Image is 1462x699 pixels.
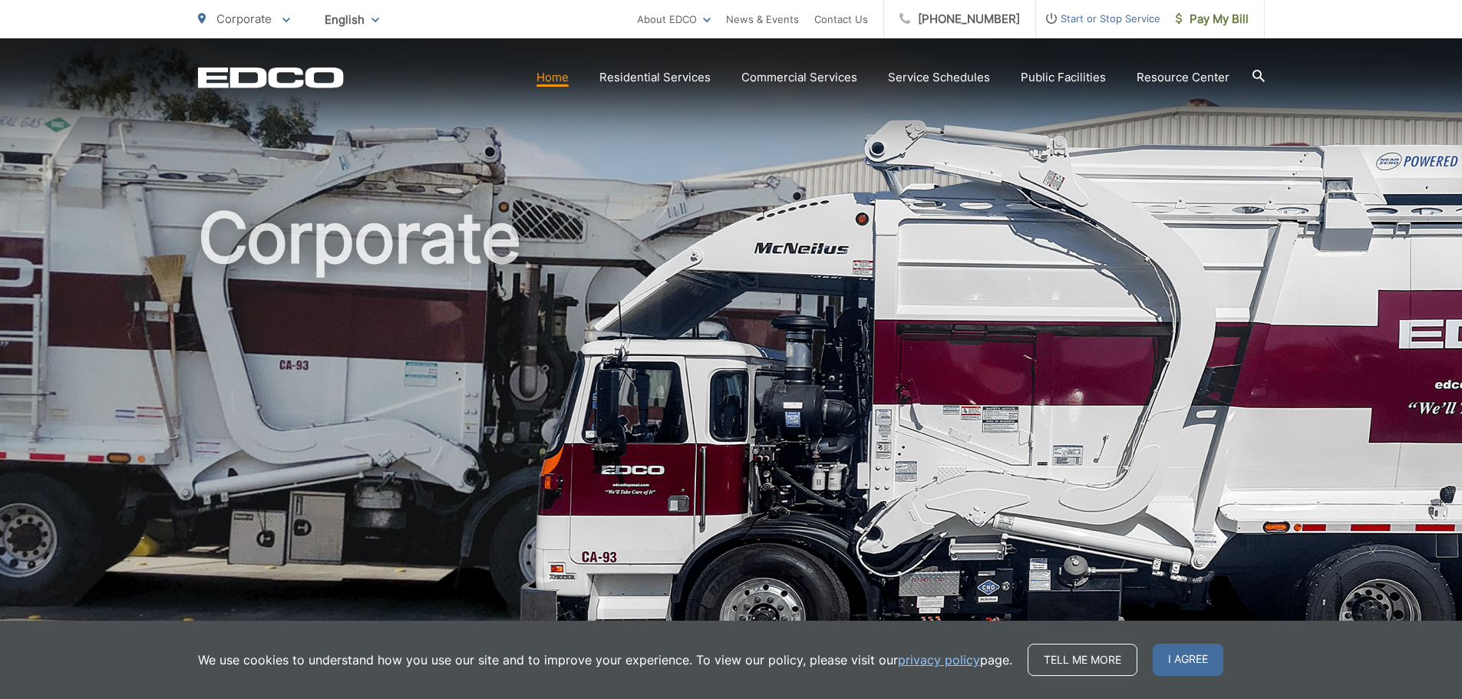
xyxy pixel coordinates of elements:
a: Public Facilities [1021,68,1106,87]
a: privacy policy [898,651,980,669]
a: Resource Center [1137,68,1229,87]
p: We use cookies to understand how you use our site and to improve your experience. To view our pol... [198,651,1012,669]
span: English [313,6,391,33]
span: Corporate [216,12,272,26]
a: Home [536,68,569,87]
a: EDCD logo. Return to the homepage. [198,67,344,88]
a: News & Events [726,10,799,28]
h1: Corporate [198,199,1265,685]
a: Residential Services [599,68,711,87]
span: Pay My Bill [1176,10,1249,28]
span: I agree [1153,644,1223,676]
a: About EDCO [637,10,711,28]
a: Contact Us [814,10,868,28]
a: Service Schedules [888,68,990,87]
a: Tell me more [1028,644,1137,676]
a: Commercial Services [741,68,857,87]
